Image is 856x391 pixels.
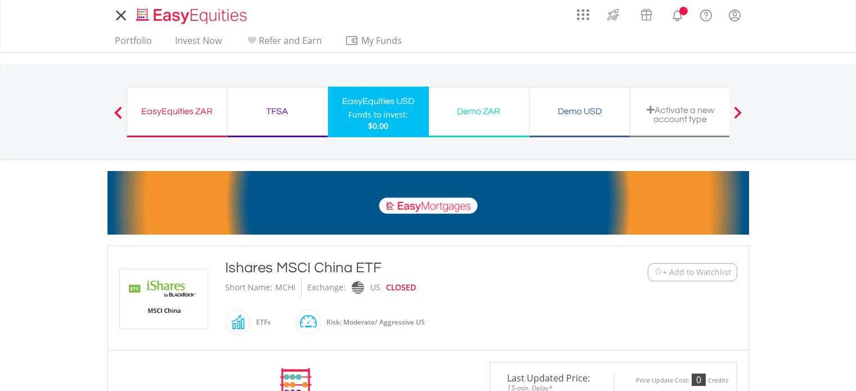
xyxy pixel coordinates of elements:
span: + Add to Watchlist [662,267,731,278]
img: EQU.US.MCHI.png [122,269,206,329]
img: Watchlist [654,268,662,276]
div: ETFs [250,309,271,336]
img: EasyMortage Promotion Banner [107,171,749,235]
div: Demo USD [536,104,623,119]
div: US [370,278,380,298]
a: Portfolio [110,35,156,52]
a: My Profile [720,3,749,28]
span: Last Updated Price: [499,374,605,383]
a: Vouchers [630,3,663,24]
a: Notifications [663,3,692,25]
a: Refer and Earn [240,35,326,52]
a: FAQ's and Support [692,3,720,25]
div: 0 [692,374,706,386]
div: Risk: Moderate/ Aggressive US [321,309,425,336]
span: Refer and Earn [259,34,322,47]
div: Price Update Cost: [636,376,689,385]
button: Watchlist + Add to Watchlist [648,263,737,281]
img: grid-menu-icon.svg [577,8,589,21]
div: Funds to invest: [348,109,408,120]
span: My Funds [345,33,419,48]
span: $0.00 [368,120,388,131]
div: Ishares MSCI China ETF [225,258,579,278]
a: Home page [132,3,252,25]
a: Invest Now [171,35,226,52]
div: EasyEquities USD [335,93,422,109]
div: EasyEquities ZAR [134,104,220,119]
div: Exchange: [307,278,346,298]
img: nasdaq.png [351,281,364,294]
div: CLOSED [386,278,416,298]
div: MCHI [275,278,295,298]
div: Demo ZAR [436,104,522,119]
img: EasyEquities_Logo.png [134,7,252,25]
div: Short Name: [225,278,272,298]
a: AppsGrid [570,3,597,21]
div: Activate a new account type [637,105,724,124]
div: Credits [708,376,728,385]
img: vouchers-v2.svg [637,6,656,24]
img: thrive-v2.svg [604,6,622,24]
div: TFSA [234,104,321,119]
